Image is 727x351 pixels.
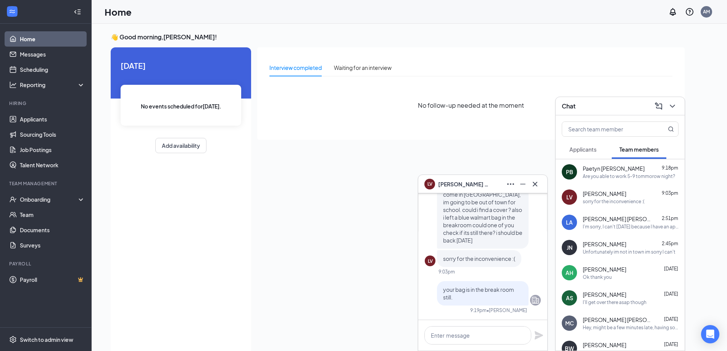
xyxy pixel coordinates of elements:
[505,178,517,190] button: Ellipses
[583,265,626,273] span: [PERSON_NAME]
[8,8,16,15] svg: WorkstreamLogo
[583,341,626,349] span: [PERSON_NAME]
[20,62,85,77] a: Scheduling
[529,178,541,190] button: Cross
[685,7,694,16] svg: QuestionInfo
[653,100,665,112] button: ComposeMessage
[20,222,85,238] a: Documents
[654,102,663,111] svg: ComposeMessage
[418,100,524,110] span: No follow-up needed at the moment
[20,142,85,157] a: Job Postings
[20,196,79,203] div: Onboarding
[569,146,596,153] span: Applicants
[111,33,685,41] h3: 👋 Good morning, [PERSON_NAME] !
[20,127,85,142] a: Sourcing Tools
[530,180,540,189] svg: Cross
[470,307,487,314] div: 9:19pm
[438,269,455,275] div: 9:03pm
[668,102,677,111] svg: ChevronDown
[562,102,575,110] h3: Chat
[74,8,81,16] svg: Collapse
[567,244,572,251] div: JN
[583,190,626,197] span: [PERSON_NAME]
[443,255,515,262] span: sorry for the inconvenience :(
[668,126,674,132] svg: MagnifyingGlass
[583,240,626,248] span: [PERSON_NAME]
[105,5,132,18] h1: Home
[20,112,85,127] a: Applicants
[443,286,514,301] span: your bag is in the break room still.
[20,47,85,62] a: Messages
[141,102,221,110] span: No events scheduled for [DATE] .
[703,8,710,15] div: AM
[9,196,17,203] svg: UserCheck
[20,31,85,47] a: Home
[583,274,612,280] div: Ok thank you
[664,341,678,347] span: [DATE]
[583,249,675,255] div: Unfortunately im not in town im sorry I can't
[566,218,573,226] div: LA
[662,165,678,171] span: 9:18pm
[566,168,573,176] div: PB
[20,272,85,287] a: PayrollCrown
[334,63,392,72] div: Waiting for an interview
[583,291,626,298] span: [PERSON_NAME]
[664,316,678,322] span: [DATE]
[701,325,719,343] div: Open Intercom Messenger
[155,138,206,153] button: Add availability
[506,180,515,189] svg: Ellipses
[269,63,322,72] div: Interview completed
[583,215,651,223] span: [PERSON_NAME] [PERSON_NAME]
[565,319,574,327] div: MC
[583,299,646,306] div: I'll get over there asap though
[662,190,678,196] span: 9:03pm
[517,178,529,190] button: Minimize
[662,241,678,246] span: 2:45pm
[20,207,85,222] a: Team
[9,336,17,343] svg: Settings
[20,157,85,173] a: Talent Network
[9,180,84,187] div: Team Management
[566,294,573,302] div: AS
[121,60,241,71] span: [DATE]
[9,100,84,107] div: Hiring
[566,269,573,277] div: AH
[428,258,433,264] div: LV
[662,215,678,221] span: 2:51pm
[562,122,653,136] input: Search team member
[583,198,645,205] div: sorry for the inconvenience :(
[664,291,678,297] span: [DATE]
[668,7,677,16] svg: Notifications
[531,296,540,305] svg: Company
[20,336,73,343] div: Switch to admin view
[518,180,527,189] svg: Minimize
[9,260,84,267] div: Payroll
[438,180,492,188] span: [PERSON_NAME] VanDuker
[664,266,678,272] span: [DATE]
[20,238,85,253] a: Surveys
[534,331,543,340] svg: Plane
[9,81,17,89] svg: Analysis
[583,173,675,180] div: Are you able to work 5-9 tommorow night?
[666,100,679,112] button: ChevronDown
[20,81,85,89] div: Reporting
[487,307,527,314] span: • [PERSON_NAME]
[583,324,679,331] div: Hey, might be a few minutes late, having some issues. But I'm on my way
[583,223,679,230] div: I'm sorry, I can't [DATE] because I have an appointment.
[566,193,573,201] div: LV
[619,146,659,153] span: Team members
[583,316,651,324] span: [PERSON_NAME] [PERSON_NAME]
[583,165,645,172] span: Paetyn [PERSON_NAME]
